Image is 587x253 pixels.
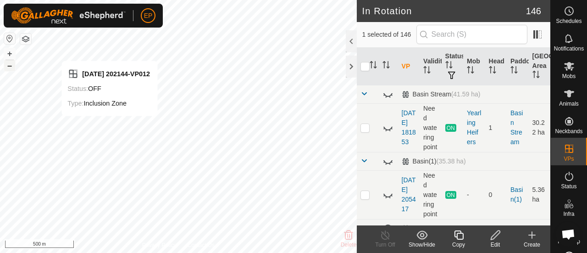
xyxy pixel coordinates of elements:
th: Paddock [507,48,528,85]
th: [GEOGRAPHIC_DATA] Area [529,48,550,85]
span: Infra [563,211,574,217]
div: Copy [440,241,477,249]
span: ON [445,191,456,199]
img: Gallagher Logo [11,7,126,24]
button: Reset Map [4,33,15,44]
label: Type: [67,100,83,107]
div: Basin Stream [402,90,481,98]
div: Edit [477,241,514,249]
span: Status [561,184,576,189]
div: Open chat [556,222,581,247]
span: 146 [526,4,541,18]
th: VP [398,48,420,85]
td: Need watering point [420,103,441,152]
span: VPs [564,156,574,162]
a: [DATE] 205417 [402,176,416,213]
span: Mobs [562,73,576,79]
label: Status: [67,85,88,92]
span: Heatmap [558,239,580,244]
span: EP [144,11,153,21]
th: Mob [463,48,485,85]
span: (35.38 ha) [437,157,466,165]
button: Map Layers [20,34,31,45]
a: Basin Stream [510,109,523,146]
div: [DATE] 202144-VP012 [67,68,150,79]
h2: In Rotation [362,6,526,17]
td: 5.36 ha [529,170,550,219]
span: (12.17 ha) [438,225,467,232]
div: Yearling Heifers [467,108,481,147]
div: Turn Off [367,241,404,249]
p-sorticon: Activate to sort [532,72,540,79]
a: Privacy Policy [142,241,177,249]
p-sorticon: Activate to sort [489,67,496,75]
a: Basin(1) [510,186,523,203]
p-sorticon: Activate to sort [510,67,518,75]
th: Validity [420,48,441,85]
span: Animals [559,101,579,107]
p-sorticon: Activate to sort [467,67,474,75]
th: Head [485,48,507,85]
button: – [4,60,15,71]
div: Show/Hide [404,241,440,249]
span: ON [445,124,456,132]
p-sorticon: Activate to sort [445,62,453,70]
span: Notifications [554,46,584,51]
p-sorticon: Activate to sort [382,62,390,70]
span: 1 selected of 146 [362,30,416,39]
span: Schedules [556,18,581,24]
span: Neckbands [555,129,582,134]
div: OFF [67,83,150,94]
td: Need watering point [420,170,441,219]
td: 0 [485,170,507,219]
div: - [467,190,481,200]
td: 1 [485,103,507,152]
td: 30.22 ha [529,103,550,152]
div: Basin(1) [402,157,466,165]
span: (41.59 ha) [451,90,481,98]
button: + [4,48,15,59]
th: Status [442,48,463,85]
a: Contact Us [187,241,214,249]
div: Birch Hill [402,225,467,232]
div: Inclusion Zone [67,98,150,109]
input: Search (S) [416,25,527,44]
a: [DATE] 181853 [402,109,416,146]
p-sorticon: Activate to sort [370,62,377,70]
div: Create [514,241,550,249]
p-sorticon: Activate to sort [423,67,431,75]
